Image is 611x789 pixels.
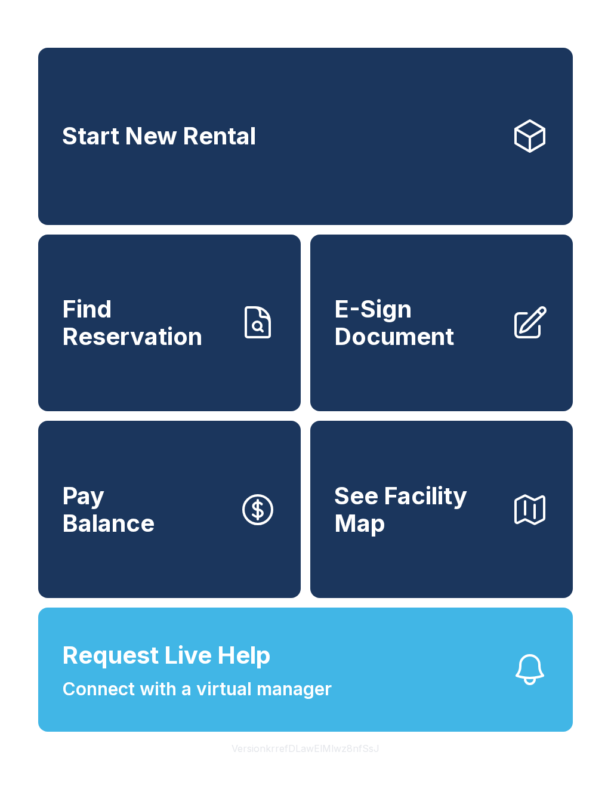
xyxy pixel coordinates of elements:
[310,235,573,412] a: E-Sign Document
[310,421,573,598] button: See Facility Map
[62,482,155,537] span: Pay Balance
[62,637,271,673] span: Request Live Help
[38,235,301,412] a: Find Reservation
[222,732,389,765] button: VersionkrrefDLawElMlwz8nfSsJ
[62,122,256,150] span: Start New Rental
[334,295,501,350] span: E-Sign Document
[38,48,573,225] a: Start New Rental
[334,482,501,537] span: See Facility Map
[38,608,573,732] button: Request Live HelpConnect with a virtual manager
[38,421,301,598] button: PayBalance
[62,676,332,702] span: Connect with a virtual manager
[62,295,229,350] span: Find Reservation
